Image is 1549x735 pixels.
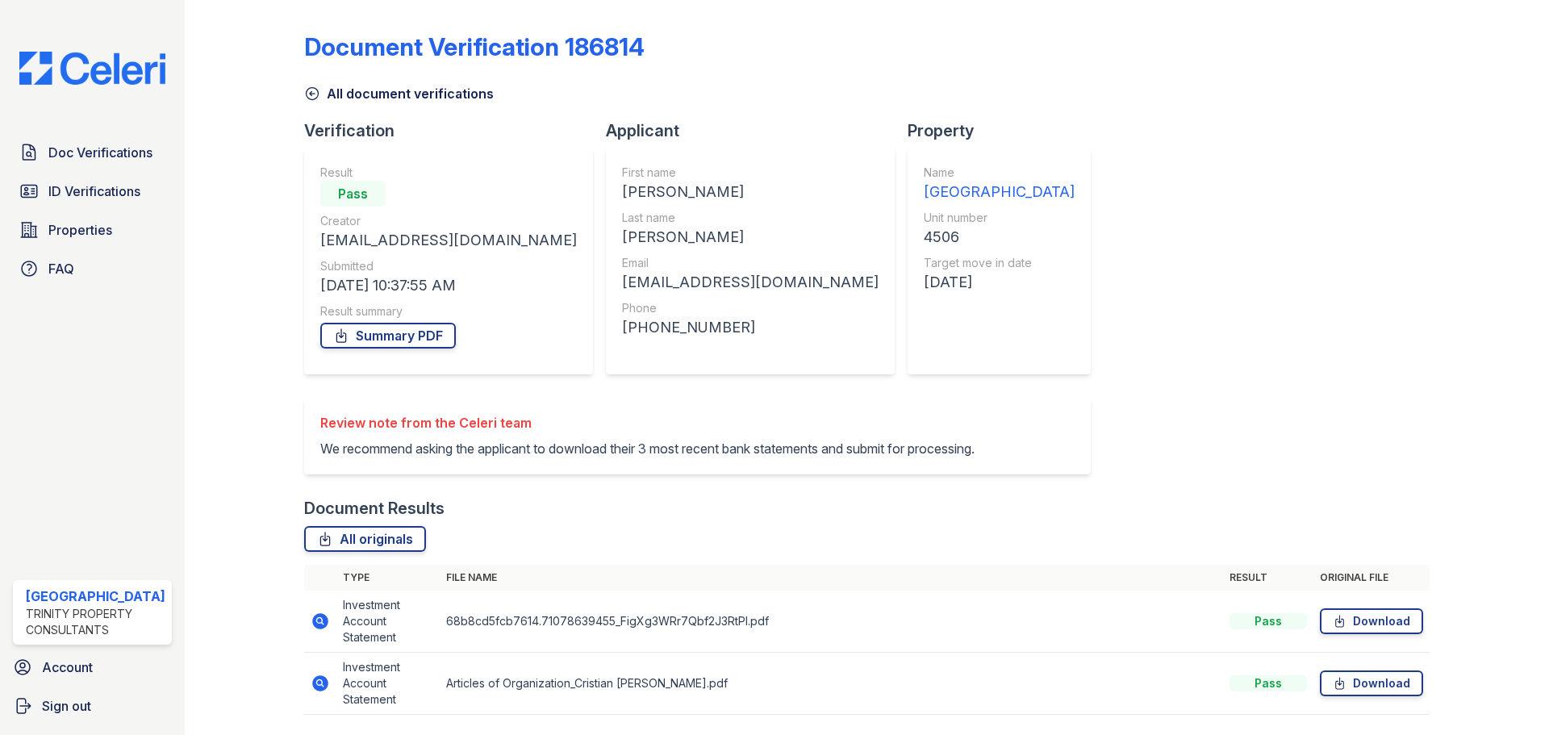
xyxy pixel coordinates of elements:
div: [EMAIL_ADDRESS][DOMAIN_NAME] [320,229,577,252]
div: [PHONE_NUMBER] [622,316,879,339]
div: Submitted [320,258,577,274]
div: [GEOGRAPHIC_DATA] [924,181,1075,203]
div: Last name [622,210,879,226]
div: Result [320,165,577,181]
td: Investment Account Statement [336,591,440,653]
div: [PERSON_NAME] [622,181,879,203]
th: Result [1223,565,1313,591]
a: Sign out [6,690,178,722]
div: Creator [320,213,577,229]
td: 68b8cd5fcb7614.71078639455_FigXg3WRr7Qbf2J3RtPI.pdf [440,591,1223,653]
a: All originals [304,526,426,552]
th: Original file [1313,565,1430,591]
span: Properties [48,220,112,240]
div: Verification [304,119,606,142]
th: File name [440,565,1223,591]
th: Type [336,565,440,591]
p: We recommend asking the applicant to download their 3 most recent bank statements and submit for ... [320,439,975,458]
a: Account [6,651,178,683]
div: Pass [320,181,385,207]
td: Articles of Organization_Cristian [PERSON_NAME].pdf [440,653,1223,715]
div: First name [622,165,879,181]
a: ID Verifications [13,175,172,207]
div: Pass [1230,675,1307,691]
div: [GEOGRAPHIC_DATA] [26,587,165,606]
span: FAQ [48,259,74,278]
div: Pass [1230,613,1307,629]
a: Download [1320,670,1423,696]
div: [EMAIL_ADDRESS][DOMAIN_NAME] [622,271,879,294]
a: Doc Verifications [13,136,172,169]
div: Result summary [320,303,577,319]
div: Applicant [606,119,908,142]
a: Name [GEOGRAPHIC_DATA] [924,165,1075,203]
div: Unit number [924,210,1075,226]
div: [PERSON_NAME] [622,226,879,248]
div: Trinity Property Consultants [26,606,165,638]
div: Review note from the Celeri team [320,413,975,432]
div: Document Results [304,497,445,520]
a: All document verifications [304,84,494,103]
td: Investment Account Statement [336,653,440,715]
div: 4506 [924,226,1075,248]
a: Properties [13,214,172,246]
div: Name [924,165,1075,181]
div: Property [908,119,1104,142]
a: Download [1320,608,1423,634]
span: Doc Verifications [48,143,152,162]
a: Summary PDF [320,323,456,349]
div: Target move in date [924,255,1075,271]
div: [DATE] [924,271,1075,294]
div: [DATE] 10:37:55 AM [320,274,577,297]
span: Sign out [42,696,91,716]
span: ID Verifications [48,182,140,201]
img: CE_Logo_Blue-a8612792a0a2168367f1c8372b55b34899dd931a85d93a1a3d3e32e68fde9ad4.png [6,52,178,85]
span: Account [42,658,93,677]
div: Phone [622,300,879,316]
div: Document Verification 186814 [304,32,645,61]
a: FAQ [13,253,172,285]
div: Email [622,255,879,271]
